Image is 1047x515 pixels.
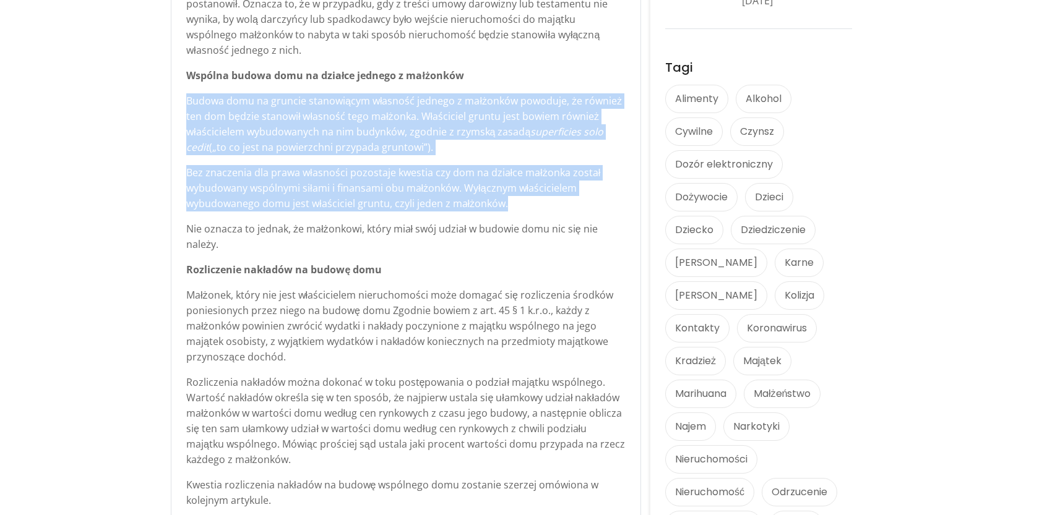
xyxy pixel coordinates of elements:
a: Alkohol [736,85,791,113]
a: Alimenty [665,85,728,113]
a: Dziedziczenie [731,216,816,244]
p: Małżonek, który nie jest właścicielem nieruchomości może domagać się rozliczenia środków poniesio... [186,287,626,365]
a: Kolizja [775,281,824,310]
a: Narkotyki [723,412,790,441]
a: [PERSON_NAME] [665,281,767,310]
a: Marihuana [665,380,736,408]
a: [PERSON_NAME] [665,249,767,277]
a: Dziecko [665,216,723,244]
a: Nieruchomości [665,445,757,474]
a: Nieruchomość [665,478,754,506]
h4: Tagi [665,60,852,75]
p: Budowa domu na gruncie stanowiącym własność jednego z małżonków powoduje, że również ten dom będz... [186,93,626,155]
a: Kradzież [665,347,726,375]
a: Dozór elektroniczny [665,150,783,179]
a: Dzieci [745,183,793,211]
a: Karne [775,249,824,277]
a: Małżeństwo [744,380,821,408]
a: Kontakty [665,314,730,343]
a: Majątek [733,347,791,375]
p: Nie oznacza to jednak, że małżonkowi, który miał swój udział w budowie domu nic się nie należy. [186,221,626,252]
a: Najem [665,412,716,441]
em: superficies solo cedit [186,125,603,154]
a: Czynsz [730,117,784,146]
a: Koronawirus [737,314,817,343]
strong: Wspólna budowa domu na działce jednego z małżonków [186,69,464,82]
p: Bez znaczenia dla prawa własności pozostaje kwestia czy dom na działce małżonka został wybudowany... [186,165,626,211]
a: Dożywocie [665,183,738,211]
strong: Rozliczenie nakładów na budowę domu [186,263,382,276]
p: Rozliczenia nakładów można dokonać w toku postępowania o podział majątku wspólnego. Wartość nakła... [186,375,626,467]
a: Cywilne [665,117,723,146]
p: Kwestia rozliczenia nakładów na budowę wspólnego domu zostanie szerzej omówiona w kolejnym artykule. [186,477,626,508]
a: Odrzucenie [762,478,837,506]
